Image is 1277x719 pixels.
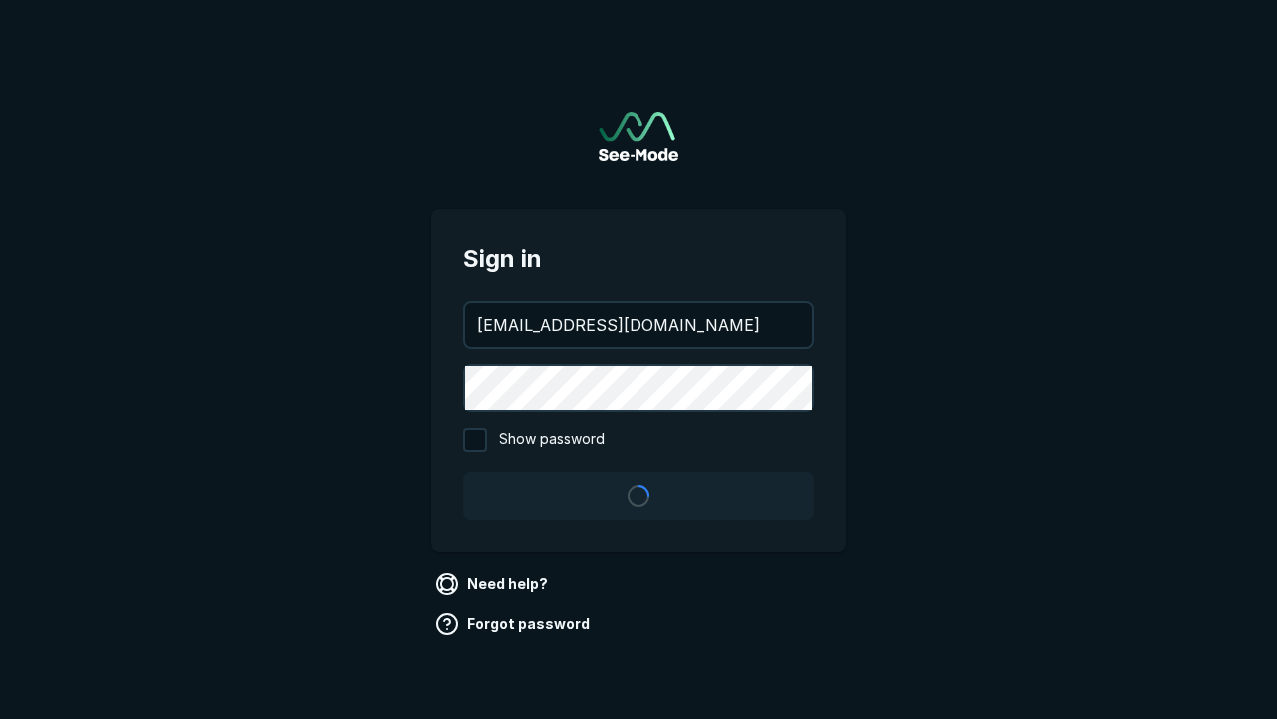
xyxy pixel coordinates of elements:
img: See-Mode Logo [599,112,678,161]
a: Go to sign in [599,112,678,161]
span: Sign in [463,241,814,277]
a: Need help? [431,568,556,600]
input: your@email.com [465,303,812,347]
a: Forgot password [431,608,598,640]
span: Show password [499,428,605,452]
